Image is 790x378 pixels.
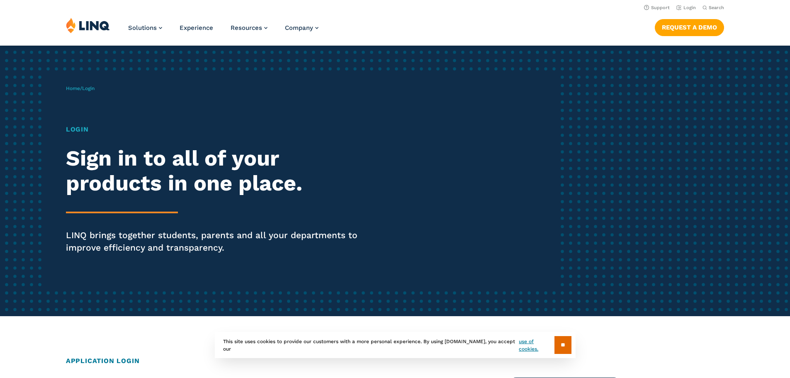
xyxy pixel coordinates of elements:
[644,5,670,10] a: Support
[676,5,696,10] a: Login
[709,5,724,10] span: Search
[231,24,267,32] a: Resources
[66,229,370,254] p: LINQ brings together students, parents and all your departments to improve efficiency and transpa...
[66,85,80,91] a: Home
[702,5,724,11] button: Open Search Bar
[285,24,318,32] a: Company
[128,17,318,45] nav: Primary Navigation
[128,24,162,32] a: Solutions
[66,146,370,196] h2: Sign in to all of your products in one place.
[82,85,95,91] span: Login
[180,24,213,32] a: Experience
[66,85,95,91] span: /
[231,24,262,32] span: Resources
[285,24,313,32] span: Company
[66,17,110,33] img: LINQ | K‑12 Software
[655,19,724,36] a: Request a Demo
[128,24,157,32] span: Solutions
[215,332,576,358] div: This site uses cookies to provide our customers with a more personal experience. By using [DOMAIN...
[519,338,554,353] a: use of cookies.
[655,17,724,36] nav: Button Navigation
[66,124,370,134] h1: Login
